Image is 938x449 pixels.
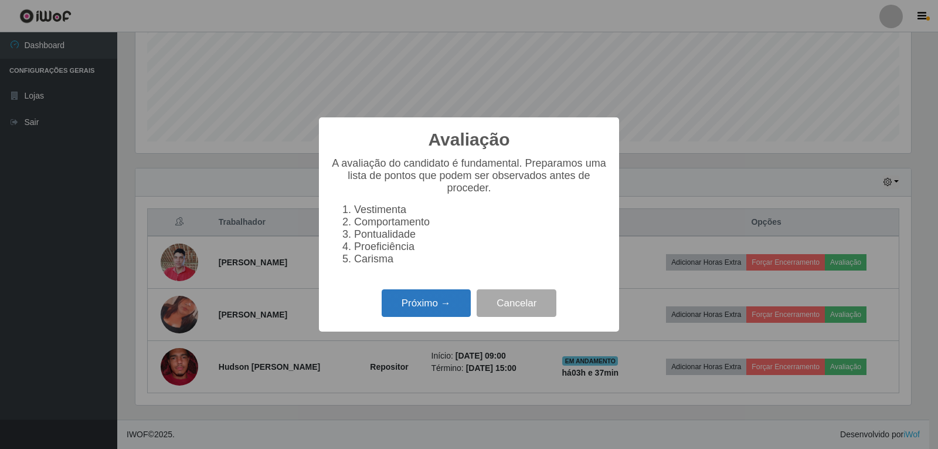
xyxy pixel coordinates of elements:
[354,216,607,228] li: Comportamento
[477,289,556,317] button: Cancelar
[354,228,607,241] li: Pontualidade
[382,289,471,317] button: Próximo →
[331,157,607,194] p: A avaliação do candidato é fundamental. Preparamos uma lista de pontos que podem ser observados a...
[429,129,510,150] h2: Avaliação
[354,241,607,253] li: Proeficiência
[354,204,607,216] li: Vestimenta
[354,253,607,265] li: Carisma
